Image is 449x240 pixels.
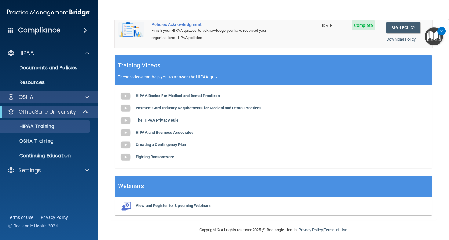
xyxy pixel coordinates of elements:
a: OfficeSafe University [7,108,89,115]
img: gray_youtube_icon.38fcd6cc.png [119,151,132,163]
p: HIPAA Training [4,123,54,129]
p: HIPAA [18,49,34,57]
span: Complete [352,20,376,30]
iframe: Drift Widget Chat Controller [418,198,442,221]
h5: Webinars [118,181,144,191]
img: gray_youtube_icon.38fcd6cc.png [119,139,132,151]
a: Privacy Policy [298,227,323,232]
a: Privacy Policy [41,214,68,220]
p: OSHA Training [4,138,53,144]
p: Settings [18,167,41,174]
img: gray_youtube_icon.38fcd6cc.png [119,115,132,127]
b: HIPAA Basics For Medical and Dental Practices [136,93,220,98]
span: Ⓒ Rectangle Health 2024 [8,223,58,229]
p: OSHA [18,93,34,101]
img: webinarIcon.c7ebbf15.png [119,202,132,211]
div: Copyright © All rights reserved 2025 @ Rectangle Health | | [162,220,385,240]
a: OSHA [7,93,89,101]
a: Sign Policy [386,22,420,33]
div: Policies Acknowledgment [151,22,288,27]
a: HIPAA [7,49,89,57]
span: [DATE] [322,23,334,28]
b: View and Register for Upcoming Webinars [136,203,211,208]
img: gray_youtube_icon.38fcd6cc.png [119,102,132,115]
p: Continuing Education [4,153,87,159]
button: Open Resource Center, 2 new notifications [425,27,443,45]
a: Terms of Use [8,214,33,220]
img: gray_youtube_icon.38fcd6cc.png [119,90,132,102]
h4: Compliance [18,26,60,35]
p: These videos can help you to answer the HIPAA quiz [118,75,429,79]
h5: Training Videos [118,60,161,71]
b: Creating a Contingency Plan [136,142,186,147]
b: HIPAA and Business Associates [136,130,193,135]
p: OfficeSafe University [18,108,76,115]
a: Download Policy [386,37,416,42]
b: Fighting Ransomware [136,155,174,159]
div: Finish your HIPAA quizzes to acknowledge you have received your organization’s HIPAA policies. [151,27,288,42]
b: Payment Card Industry Requirements for Medical and Dental Practices [136,106,261,110]
img: PMB logo [7,6,90,19]
p: Resources [4,79,87,85]
a: Terms of Use [324,227,347,232]
p: Documents and Policies [4,65,87,71]
div: 2 [440,31,443,39]
img: gray_youtube_icon.38fcd6cc.png [119,127,132,139]
b: The HIPAA Privacy Rule [136,118,178,122]
a: Settings [7,167,89,174]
